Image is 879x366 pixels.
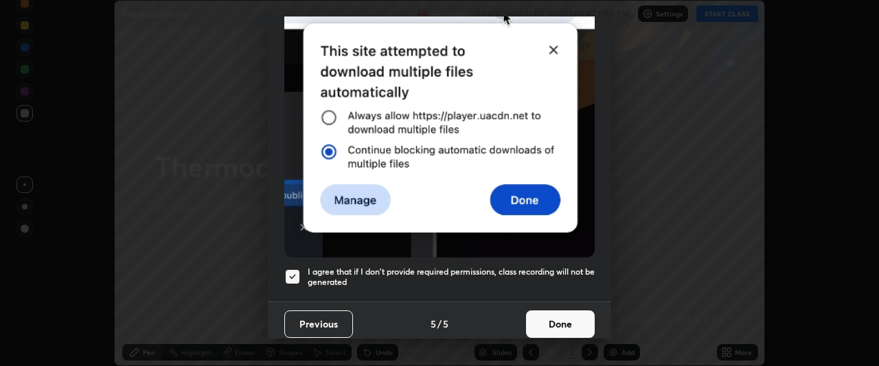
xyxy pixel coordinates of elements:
[284,310,353,338] button: Previous
[308,266,595,288] h5: I agree that if I don't provide required permissions, class recording will not be generated
[437,317,442,331] h4: /
[526,310,595,338] button: Done
[431,317,436,331] h4: 5
[443,317,448,331] h4: 5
